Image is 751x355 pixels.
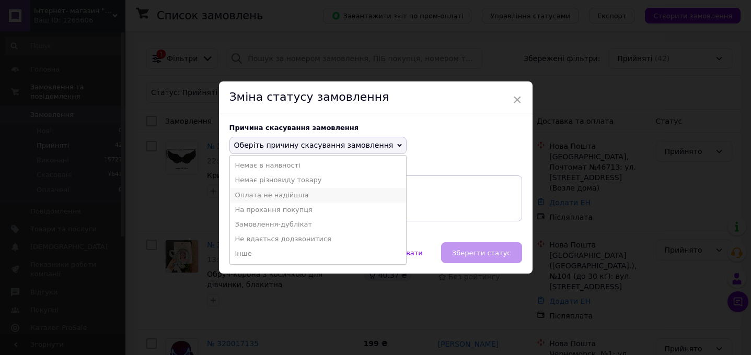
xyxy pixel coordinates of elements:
[230,246,407,261] li: Інше
[229,124,522,132] div: Причина скасування замовлення
[230,217,407,232] li: Замовлення-дублікат
[230,158,407,173] li: Немає в наявності
[230,232,407,246] li: Не вдається додзвонитися
[230,203,407,217] li: На прохання покупця
[234,141,394,149] span: Оберіть причину скасування замовлення
[230,173,407,187] li: Немає різновиду товару
[230,188,407,203] li: Оплата не надійшла
[219,81,533,113] div: Зміна статусу замовлення
[513,91,522,109] span: ×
